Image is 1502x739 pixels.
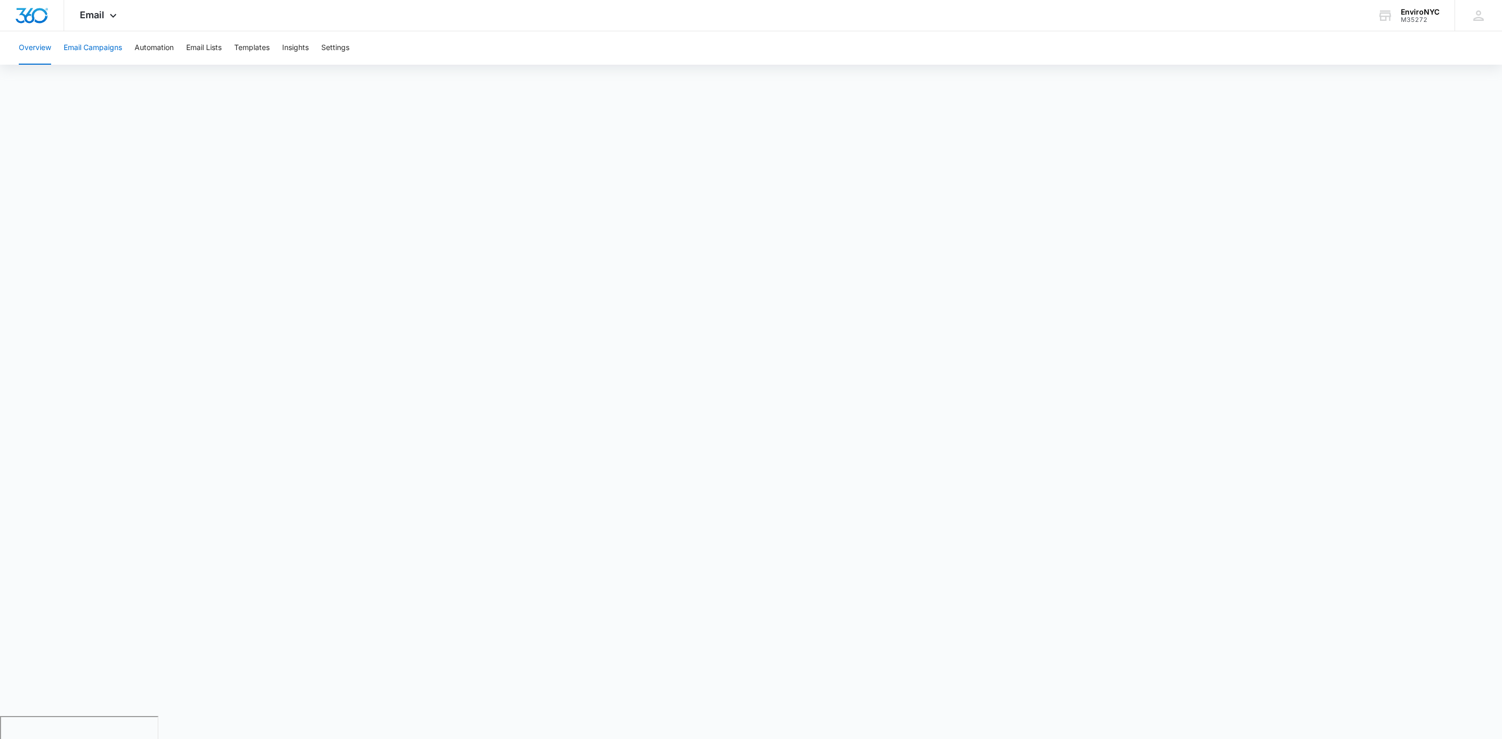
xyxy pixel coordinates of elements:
[19,31,51,65] button: Overview
[80,9,104,20] span: Email
[135,31,174,65] button: Automation
[234,31,270,65] button: Templates
[282,31,309,65] button: Insights
[321,31,349,65] button: Settings
[186,31,222,65] button: Email Lists
[64,31,122,65] button: Email Campaigns
[1401,8,1439,16] div: account name
[1401,16,1439,23] div: account id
